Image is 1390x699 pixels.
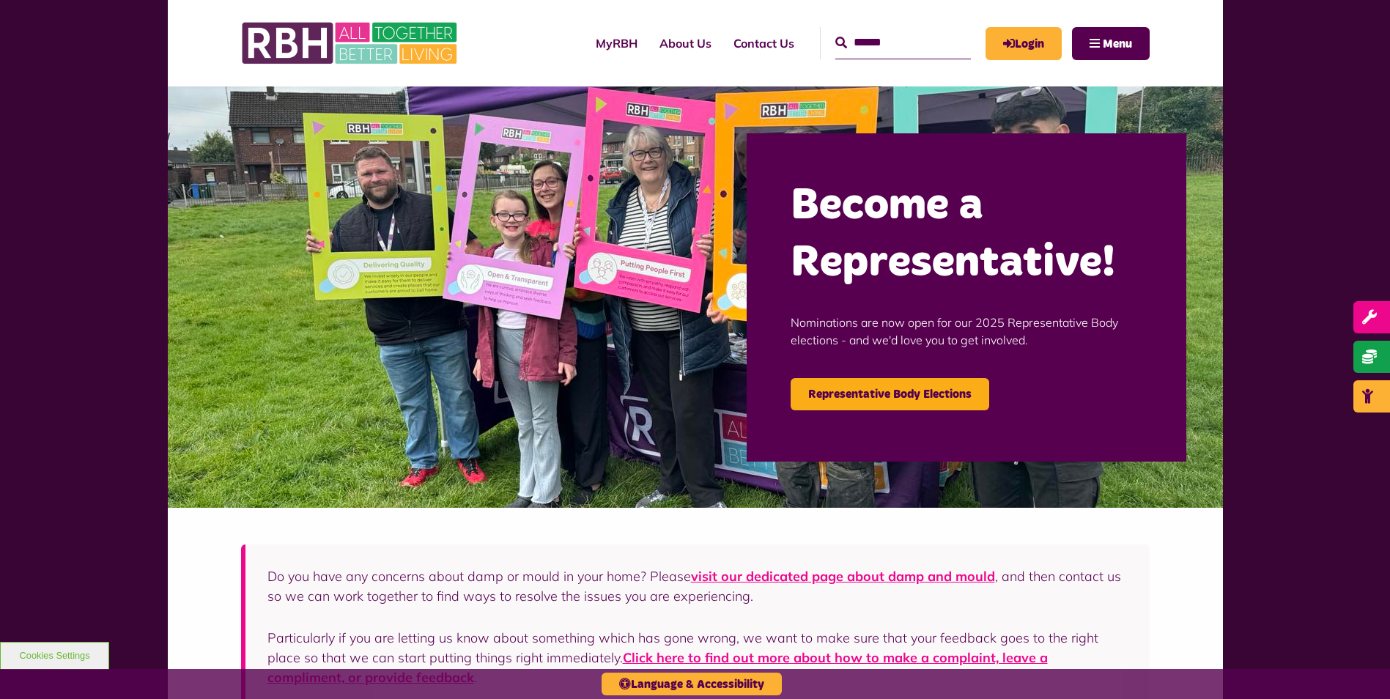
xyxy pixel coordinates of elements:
button: Language & Accessibility [602,673,782,695]
a: MyRBH [986,27,1062,60]
a: About Us [648,23,722,63]
p: Particularly if you are letting us know about something which has gone wrong, we want to make sur... [267,628,1128,687]
a: Click here to find out more about how to make a complaint, leave a compliment, or provide feedback [267,649,1048,686]
a: visit our dedicated page about damp and mould [691,568,995,585]
img: RBH [241,15,461,72]
button: Navigation [1072,27,1150,60]
p: Nominations are now open for our 2025 Representative Body elections - and we'd love you to get in... [791,292,1142,371]
span: Menu [1103,38,1132,50]
a: Representative Body Elections [791,378,989,410]
iframe: Netcall Web Assistant for live chat [1324,633,1390,699]
a: Contact Us [722,23,805,63]
img: Image (22) [168,86,1223,508]
a: MyRBH [585,23,648,63]
h2: Become a Representative! [791,177,1142,292]
p: Do you have any concerns about damp or mould in your home? Please , and then contact us so we can... [267,566,1128,606]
